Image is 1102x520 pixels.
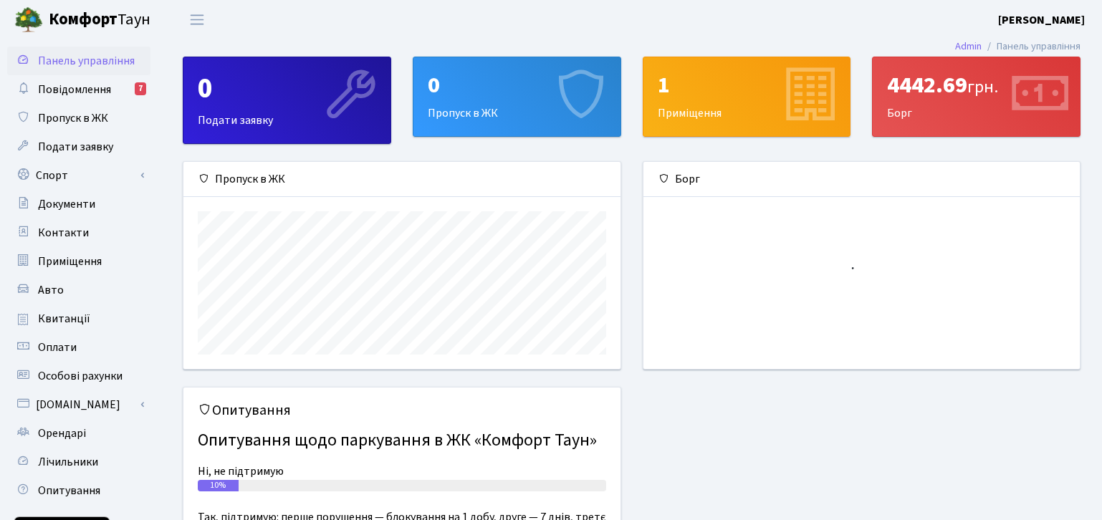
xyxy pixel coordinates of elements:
span: Опитування [38,483,100,499]
a: Документи [7,190,150,218]
span: Контакти [38,225,89,241]
nav: breadcrumb [934,32,1102,62]
h4: Опитування щодо паркування в ЖК «Комфорт Таун» [198,425,606,457]
img: logo.png [14,6,43,34]
a: 0Подати заявку [183,57,391,144]
div: Ні, не підтримую [198,463,606,480]
span: Документи [38,196,95,212]
div: 1 [658,72,836,99]
a: 1Приміщення [643,57,851,137]
div: 10% [198,480,239,491]
a: Контакти [7,218,150,247]
span: Квитанції [38,311,90,327]
span: Авто [38,282,64,298]
span: Пропуск в ЖК [38,110,108,126]
div: 4442.69 [887,72,1065,99]
a: Лічильники [7,448,150,476]
div: 0 [198,72,376,106]
li: Панель управління [982,39,1081,54]
a: 0Пропуск в ЖК [413,57,621,137]
span: Приміщення [38,254,102,269]
a: Опитування [7,476,150,505]
div: Борг [643,162,1081,197]
div: Приміщення [643,57,851,136]
span: грн. [967,74,998,100]
span: Оплати [38,340,77,355]
a: [DOMAIN_NAME] [7,390,150,419]
div: 7 [135,82,146,95]
div: 0 [428,72,606,99]
a: Спорт [7,161,150,190]
a: Оплати [7,333,150,362]
span: Панель управління [38,53,135,69]
a: Квитанції [7,304,150,333]
a: Admin [955,39,982,54]
div: Борг [873,57,1080,136]
div: Подати заявку [183,57,391,143]
span: Особові рахунки [38,368,123,384]
b: Комфорт [49,8,118,31]
a: Подати заявку [7,133,150,161]
span: Таун [49,8,150,32]
a: Пропуск в ЖК [7,104,150,133]
span: Лічильники [38,454,98,470]
a: Орендарі [7,419,150,448]
span: Орендарі [38,425,86,441]
div: Пропуск в ЖК [183,162,621,197]
a: Особові рахунки [7,362,150,390]
a: [PERSON_NAME] [998,11,1085,29]
span: Подати заявку [38,139,113,155]
button: Переключити навігацію [179,8,215,32]
div: Пропуск в ЖК [413,57,621,136]
a: Приміщення [7,247,150,276]
b: [PERSON_NAME] [998,12,1085,28]
h5: Опитування [198,402,606,419]
a: Авто [7,276,150,304]
a: Панель управління [7,47,150,75]
a: Повідомлення7 [7,75,150,104]
span: Повідомлення [38,82,111,97]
